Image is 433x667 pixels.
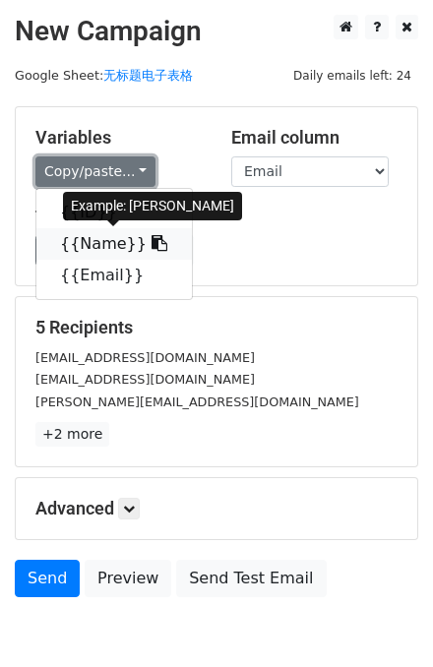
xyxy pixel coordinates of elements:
[286,68,418,83] a: Daily emails left: 24
[35,156,155,187] a: Copy/paste...
[15,15,418,48] h2: New Campaign
[35,127,202,149] h5: Variables
[35,394,359,409] small: [PERSON_NAME][EMAIL_ADDRESS][DOMAIN_NAME]
[15,68,193,83] small: Google Sheet:
[35,350,255,365] small: [EMAIL_ADDRESS][DOMAIN_NAME]
[36,260,192,291] a: {{Email}}
[35,498,398,519] h5: Advanced
[36,197,192,228] a: {{ID}}
[36,228,192,260] a: {{Name}}
[286,65,418,87] span: Daily emails left: 24
[103,68,193,83] a: 无标题电子表格
[35,422,109,447] a: +2 more
[85,560,171,597] a: Preview
[35,317,398,338] h5: 5 Recipients
[63,192,242,220] div: Example: [PERSON_NAME]
[176,560,326,597] a: Send Test Email
[231,127,398,149] h5: Email column
[35,372,255,387] small: [EMAIL_ADDRESS][DOMAIN_NAME]
[15,560,80,597] a: Send
[335,573,433,667] iframe: Chat Widget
